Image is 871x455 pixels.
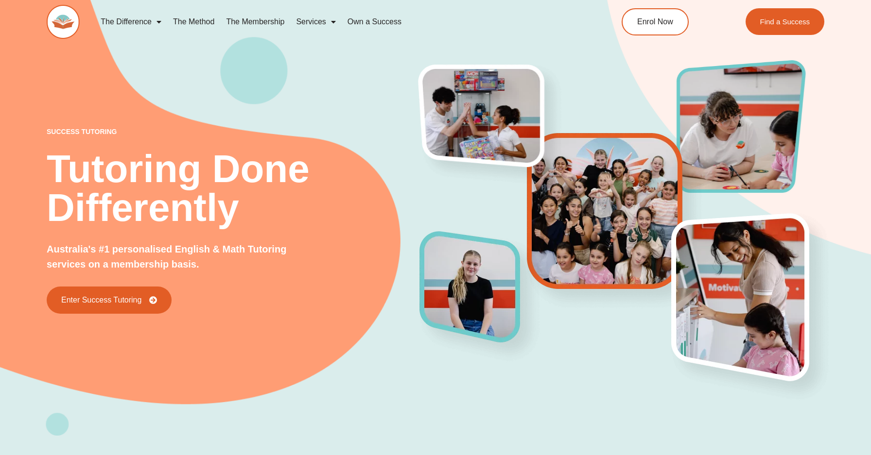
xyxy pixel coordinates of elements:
span: Enter Success Tutoring [61,296,141,304]
h2: Tutoring Done Differently [47,150,420,227]
a: The Membership [220,11,290,33]
span: Find a Success [760,18,810,25]
a: Find a Success [745,8,824,35]
a: The Method [167,11,220,33]
a: Enrol Now [622,8,689,35]
a: Own a Success [342,11,407,33]
nav: Menu [95,11,577,33]
a: The Difference [95,11,167,33]
p: success tutoring [47,128,420,135]
a: Services [290,11,341,33]
a: Enter Success Tutoring [47,286,172,314]
p: Australia's #1 personalised English & Math Tutoring services on a membership basis. [47,242,319,272]
span: Enrol Now [637,18,673,26]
